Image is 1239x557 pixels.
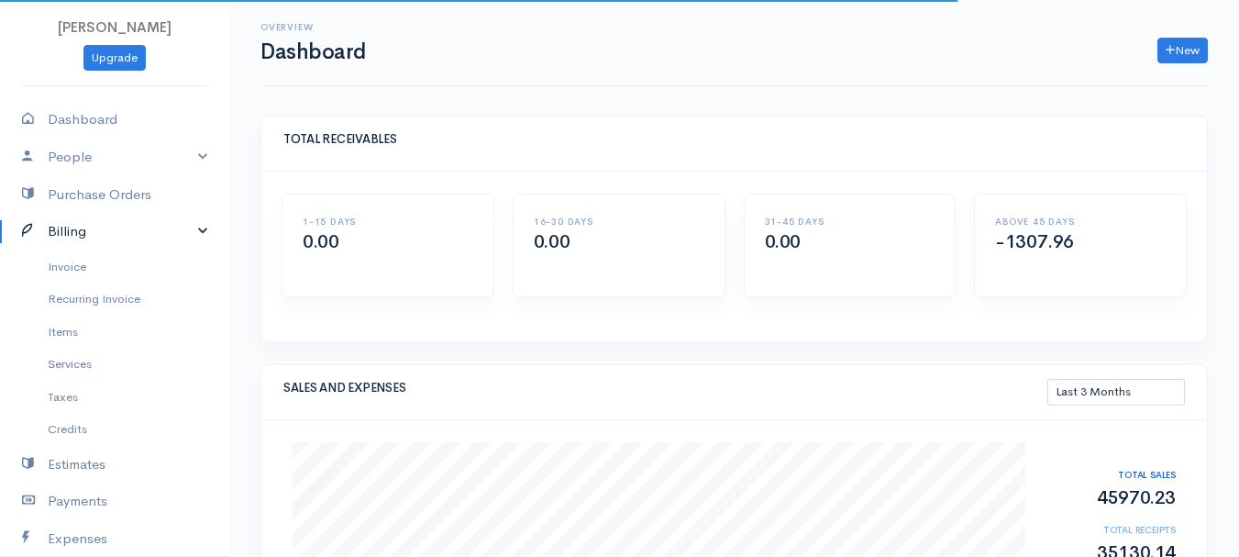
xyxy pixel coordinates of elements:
h6: ABOVE 45 DAYS [995,217,1166,227]
h6: Overview [260,22,366,32]
h5: TOTAL RECEIVABLES [283,133,1185,146]
h6: 16-30 DAYS [534,217,704,227]
h6: TOTAL RECEIPTS [1044,525,1176,535]
h5: SALES AND EXPENSES [283,382,1047,395]
span: 0.00 [765,230,801,253]
a: New [1157,38,1208,64]
h6: 1-15 DAYS [303,217,473,227]
span: [PERSON_NAME] [58,18,171,36]
span: 0.00 [534,230,570,253]
h2: 45970.23 [1044,488,1176,508]
span: -1307.96 [995,230,1074,253]
h6: TOTAL SALES [1044,470,1176,480]
h1: Dashboard [260,40,366,63]
a: Upgrade [83,45,146,72]
span: 0.00 [303,230,338,253]
h6: 31-45 DAYS [765,217,935,227]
